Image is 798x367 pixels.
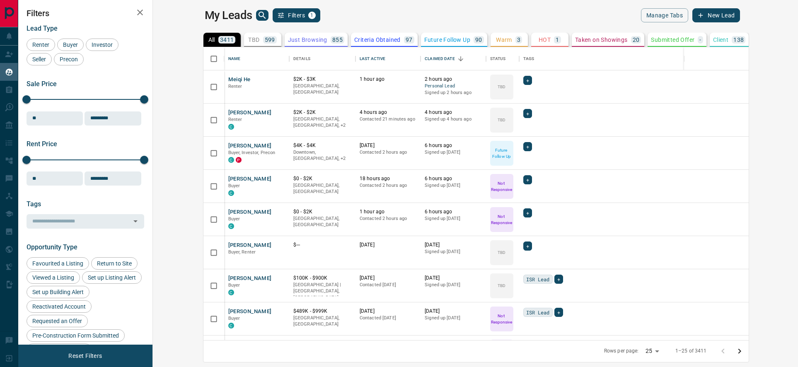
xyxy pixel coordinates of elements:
p: 97 [406,37,413,43]
button: search button [256,10,268,21]
div: property.ca [236,157,242,163]
div: Claimed Date [421,47,486,70]
span: Viewed a Listing [29,274,77,281]
p: Not Responsive [491,180,513,193]
div: Details [289,47,355,70]
p: $0 - $2K [293,208,351,215]
p: Contacted 2 hours ago [360,215,416,222]
p: 1 [556,37,559,43]
p: Contacted 21 minutes ago [360,116,416,123]
p: Signed up 2 hours ago [425,89,481,96]
div: + [523,175,532,184]
span: Personal Lead [425,83,481,90]
span: ISR Lead [526,275,550,283]
span: Renter [228,84,242,89]
p: 20 [633,37,640,43]
span: Buyer, Renter [228,249,256,255]
p: 138 [733,37,744,43]
h2: Filters [27,8,144,18]
span: Renter [29,41,52,48]
p: Signed up [DATE] [425,149,481,156]
p: Signed up [DATE] [425,182,481,189]
div: Requested an Offer [27,315,88,327]
span: Buyer [228,216,240,222]
p: [DATE] [425,241,481,249]
div: + [523,142,532,151]
p: TBD [498,249,505,256]
p: [GEOGRAPHIC_DATA], [GEOGRAPHIC_DATA] [293,215,351,228]
span: Opportunity Type [27,243,77,251]
p: Contacted [DATE] [360,315,416,321]
span: Rent Price [27,140,57,148]
p: TBD [498,84,505,90]
button: [PERSON_NAME] [228,308,272,316]
span: Investor [89,41,116,48]
p: 6 hours ago [425,175,481,182]
p: 1 hour ago [360,208,416,215]
p: $4K - $4K [293,142,351,149]
p: [DATE] [360,241,416,249]
div: Viewed a Listing [27,271,80,284]
p: 6 hours ago [425,142,481,149]
div: Name [228,47,241,70]
div: Last Active [355,47,421,70]
p: - [699,37,701,43]
p: [GEOGRAPHIC_DATA], [GEOGRAPHIC_DATA] [293,83,351,96]
div: + [523,109,532,118]
p: 599 [265,37,275,43]
span: Favourited a Listing [29,260,86,267]
p: 6 hours ago [425,208,481,215]
button: Reset Filters [63,349,107,363]
p: Midtown | Central, Toronto [293,149,351,162]
p: $2K - $2K [293,109,351,116]
div: Status [486,47,519,70]
div: condos.ca [228,190,234,196]
div: Tags [523,47,534,70]
span: ISR Lead [526,308,550,316]
p: $489K - $999K [293,308,351,315]
span: Buyer [228,282,240,288]
p: TBD [498,282,505,289]
button: New Lead [692,8,740,22]
span: + [526,242,529,250]
p: Contacted 2 hours ago [360,182,416,189]
p: Submitted Offer [651,37,694,43]
p: HOT [539,37,551,43]
span: Pre-Construction Form Submitted [29,332,122,339]
p: Not Responsive [491,313,513,325]
p: $2K - $3K [293,76,351,83]
p: 1–25 of 3411 [675,348,707,355]
p: [DATE] [425,275,481,282]
p: $0 - $2K [293,175,351,182]
span: Buyer [228,316,240,321]
span: + [526,76,529,85]
span: Tags [27,200,41,208]
span: Buyer [228,183,240,188]
p: [GEOGRAPHIC_DATA], [GEOGRAPHIC_DATA] [293,182,351,195]
button: [PERSON_NAME] [228,109,272,117]
button: Filters1 [273,8,320,22]
span: Set up Building Alert [29,289,87,295]
p: 90 [475,37,482,43]
span: Lead Type [27,24,58,32]
div: Favourited a Listing [27,257,89,270]
button: [PERSON_NAME] [228,142,272,150]
button: [PERSON_NAME] [228,241,272,249]
p: [GEOGRAPHIC_DATA] | [GEOGRAPHIC_DATA], [GEOGRAPHIC_DATA] [293,282,351,301]
p: 18 hours ago [360,175,416,182]
div: Buyer [57,39,84,51]
button: Manage Tabs [641,8,688,22]
div: + [523,241,532,251]
p: 2 hours ago [425,76,481,83]
div: Precon [54,53,84,65]
p: Contacted [DATE] [360,282,416,288]
div: Renter [27,39,55,51]
div: Tags [519,47,780,70]
div: Status [490,47,506,70]
p: 855 [332,37,343,43]
span: 1 [309,12,315,18]
p: 3 [517,37,520,43]
p: Midtown | Central, Toronto [293,116,351,129]
span: + [557,275,560,283]
div: Return to Site [91,257,138,270]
